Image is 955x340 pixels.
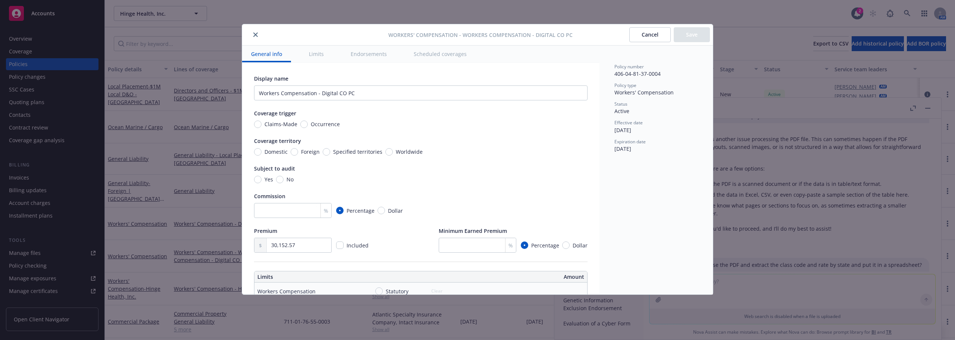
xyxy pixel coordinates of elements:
span: Foreign [301,148,320,156]
input: Specified territories [323,148,330,156]
span: Claims-Made [264,120,297,128]
input: Statutory [375,287,383,295]
input: Dollar [378,207,385,214]
span: Active [614,107,629,115]
span: % [324,207,328,215]
span: [DATE] [614,145,631,152]
span: Subject to audit [254,165,295,172]
input: Foreign [291,148,298,156]
span: 406-04-81-37-0004 [614,70,661,77]
span: % [508,241,513,249]
button: Cancel [629,27,671,42]
span: Domestic [264,148,288,156]
span: Premium [254,227,277,234]
input: Yes [254,176,262,183]
button: close [251,30,260,39]
span: Display name [254,75,288,82]
button: Scheduled coverages [405,46,476,62]
input: Worldwide [385,148,393,156]
span: Policy type [614,82,636,88]
span: [DATE] [614,127,631,134]
th: Amount [424,271,587,283]
span: Commission [254,193,285,200]
span: Percentage [347,207,375,215]
span: Included [347,242,369,249]
th: Limits [254,271,388,283]
span: Yes [264,175,273,183]
div: Workers Compensation [257,287,316,295]
input: Domestic [254,148,262,156]
input: Occurrence [300,121,308,128]
span: Coverage territory [254,137,301,144]
span: Specified territories [333,148,382,156]
button: Limits [300,46,333,62]
input: No [276,176,284,183]
span: Workers' Compensation [614,89,674,96]
span: Coverage trigger [254,110,296,117]
input: Claims-Made [254,121,262,128]
input: Percentage [521,241,528,249]
span: Minimum Earned Premium [439,227,507,234]
span: Dollar [388,207,403,215]
span: Policy number [614,63,644,70]
input: Dollar [562,241,570,249]
input: Percentage [336,207,344,214]
span: Status [614,101,627,107]
span: Expiration date [614,138,646,145]
span: Statutory [386,287,408,295]
span: Workers' Compensation - Workers Compensation - Digital CO PC [388,31,573,39]
button: Endorsements [342,46,396,62]
span: Dollar [573,241,588,249]
span: Percentage [531,241,559,249]
button: General info [242,46,291,62]
input: 0.00 [267,238,331,252]
span: No [286,175,294,183]
span: Effective date [614,119,643,126]
span: Occurrence [311,120,340,128]
span: Worldwide [396,148,423,156]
